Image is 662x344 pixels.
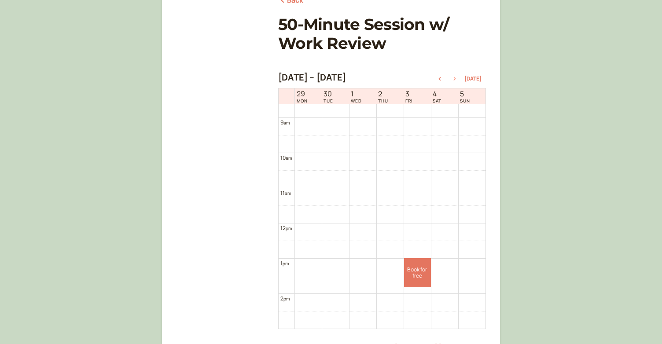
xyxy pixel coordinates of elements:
span: SUN [460,98,470,103]
span: TUE [324,98,333,103]
span: 5 [460,90,470,98]
h1: 50-Minute Session w/ Work Review [278,15,486,53]
span: SAT [433,98,441,103]
a: October 2, 2025 [376,89,390,104]
div: 1 [280,259,289,267]
a: October 3, 2025 [404,89,414,104]
span: 2 [378,90,388,98]
span: am [283,120,290,126]
span: 4 [433,90,441,98]
span: Book for free [404,267,431,279]
span: FRI [405,98,412,103]
a: October 4, 2025 [431,89,443,104]
h2: [DATE] – [DATE] [278,72,346,83]
span: am [286,155,292,161]
span: THU [378,98,388,103]
span: 1 [351,90,362,98]
span: pm [283,260,289,267]
a: October 1, 2025 [349,89,364,104]
a: October 5, 2025 [458,89,472,104]
div: 9 [280,118,290,127]
span: 29 [297,90,308,98]
a: September 29, 2025 [295,89,309,104]
span: pm [286,225,292,231]
a: September 30, 2025 [322,89,335,104]
button: [DATE] [464,76,482,82]
div: 2 [280,294,290,303]
span: MON [297,98,308,103]
div: 10 [280,154,292,162]
div: 11 [280,189,291,197]
span: am [285,190,291,196]
span: 30 [324,90,333,98]
span: 3 [405,90,412,98]
span: pm [283,296,290,302]
span: WED [351,98,362,103]
div: 12 [280,224,292,232]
